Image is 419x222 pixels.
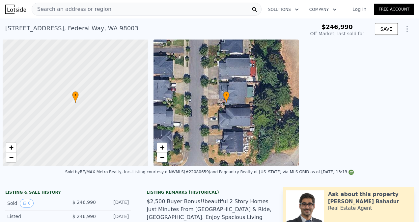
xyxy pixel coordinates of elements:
[101,199,129,208] div: [DATE]
[72,92,79,98] span: •
[328,190,399,198] div: Ask about this property
[321,23,353,30] span: $246,990
[223,92,230,98] span: •
[9,153,14,161] span: −
[32,5,111,13] span: Search an address or region
[160,143,164,152] span: +
[132,170,354,174] div: Listing courtesy of NWMLS (#22080659) and Pageantry Realty of [US_STATE] via MLS GRID as of [DATE...
[147,190,272,195] div: Listing Remarks (Historical)
[20,199,34,208] button: View historical data
[72,214,96,219] span: $ 246,990
[401,22,414,36] button: Show Options
[5,190,131,196] div: LISTING & SALE HISTORY
[101,213,129,220] div: [DATE]
[72,91,79,103] div: •
[7,199,63,208] div: Sold
[263,4,304,15] button: Solutions
[304,4,342,15] button: Company
[5,5,26,14] img: Lotside
[375,23,398,35] button: SAVE
[9,143,14,152] span: +
[328,205,372,211] div: Real Estate Agent
[157,153,167,162] a: Zoom out
[374,4,414,15] a: Free Account
[328,198,399,205] div: [PERSON_NAME] Bahadur
[6,143,16,153] a: Zoom in
[223,91,230,103] div: •
[345,6,374,13] a: Log In
[7,213,63,220] div: Listed
[310,30,364,37] div: Off Market, last sold for
[160,153,164,161] span: −
[65,170,132,174] div: Sold by RE/MAX Metro Realty, Inc. .
[157,143,167,153] a: Zoom in
[349,170,354,175] img: NWMLS Logo
[72,200,96,205] span: $ 246,990
[6,153,16,162] a: Zoom out
[5,24,138,33] div: [STREET_ADDRESS] , Federal Way , WA 98003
